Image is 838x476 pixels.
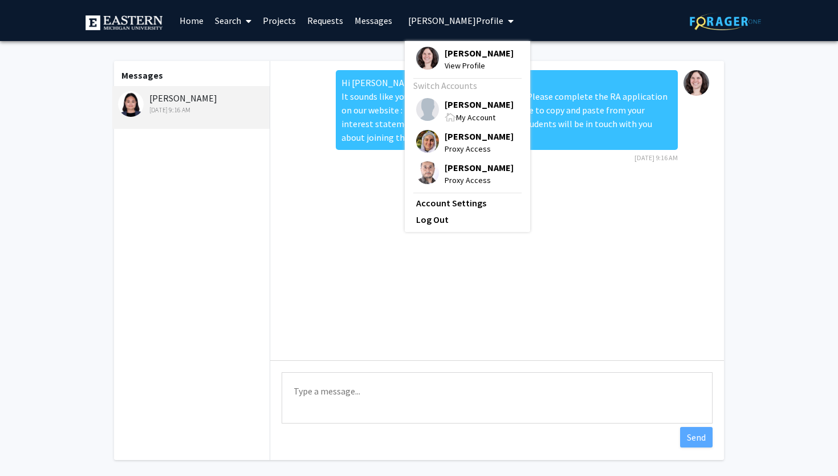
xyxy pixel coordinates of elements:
span: [PERSON_NAME] Profile [408,15,503,26]
span: [PERSON_NAME] [445,161,514,174]
span: View Profile [445,59,514,72]
img: Jamie Lawler [684,70,709,96]
button: Send [680,427,713,447]
a: Requests [302,1,349,40]
span: [PERSON_NAME] [445,47,514,59]
img: Profile Picture [416,161,439,184]
span: Proxy Access [445,174,514,186]
span: [DATE] 9:16 AM [634,153,678,162]
img: Tracy Ho [118,91,144,117]
a: Home [174,1,209,40]
a: Messages [349,1,398,40]
img: ForagerOne Logo [690,13,761,30]
a: Log Out [416,213,519,226]
a: Account Settings [416,196,519,210]
div: [PERSON_NAME] [118,91,267,115]
div: Profile Picture[PERSON_NAME]View Profile [416,47,514,72]
a: Projects [257,1,302,40]
div: Switch Accounts [413,79,519,92]
span: Proxy Access [445,143,514,155]
div: [DATE] 9:16 AM [118,105,267,115]
iframe: Chat [9,425,48,467]
img: Eastern Michigan University Logo [86,15,162,30]
span: My Account [456,112,495,123]
div: Profile Picture[PERSON_NAME]My Account [416,98,514,124]
img: Profile Picture [416,130,439,153]
div: Profile Picture[PERSON_NAME]Proxy Access [416,130,514,155]
b: Messages [121,70,163,81]
a: Search [209,1,257,40]
div: Hi [PERSON_NAME], It sounds like you are a great match for the lab. Please complete the RA applic... [336,70,678,150]
img: Profile Picture [416,98,439,121]
div: Profile Picture[PERSON_NAME]Proxy Access [416,161,514,186]
span: [PERSON_NAME] [445,130,514,143]
span: [PERSON_NAME] [445,98,514,111]
img: Profile Picture [416,47,439,70]
textarea: Message [282,372,713,424]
